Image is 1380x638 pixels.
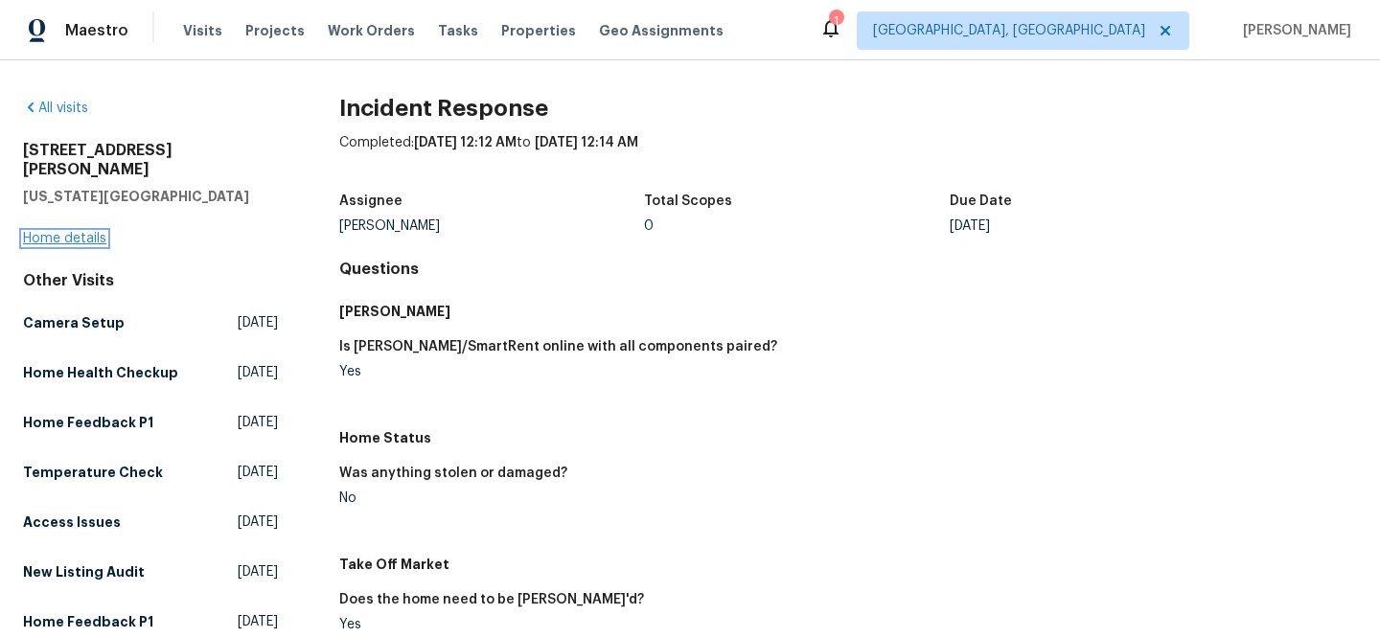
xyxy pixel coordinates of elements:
span: Properties [501,21,576,40]
h5: Home Feedback P1 [23,413,153,432]
div: [DATE] [950,219,1255,233]
span: [DATE] [238,513,278,532]
h5: Does the home need to be [PERSON_NAME]'d? [339,593,644,606]
a: All visits [23,102,88,115]
a: Camera Setup[DATE] [23,306,278,340]
div: [PERSON_NAME] [339,219,645,233]
span: Work Orders [328,21,415,40]
h5: [PERSON_NAME] [339,302,1357,321]
h5: Was anything stolen or damaged? [339,467,567,480]
h5: Due Date [950,194,1012,208]
h5: New Listing Audit [23,562,145,581]
span: Geo Assignments [599,21,724,40]
div: Completed: to [339,133,1357,183]
span: [DATE] 12:14 AM [535,136,638,149]
span: Projects [245,21,305,40]
span: [DATE] [238,413,278,432]
span: [DATE] [238,463,278,482]
a: Temperature Check[DATE] [23,455,278,490]
a: New Listing Audit[DATE] [23,555,278,589]
a: Home details [23,232,106,245]
div: No [339,491,833,505]
a: Access Issues[DATE] [23,505,278,539]
h5: Access Issues [23,513,121,532]
a: Home Feedback P1[DATE] [23,405,278,440]
h4: Questions [339,260,1357,279]
h5: Camera Setup [23,313,125,332]
div: Yes [339,365,833,378]
h5: Assignee [339,194,402,208]
div: Yes [339,618,833,631]
span: [DATE] [238,313,278,332]
h5: Total Scopes [644,194,732,208]
a: Home Health Checkup[DATE] [23,355,278,390]
span: [DATE] [238,612,278,631]
h5: Home Health Checkup [23,363,178,382]
span: [PERSON_NAME] [1235,21,1351,40]
div: Other Visits [23,271,278,290]
h5: [US_STATE][GEOGRAPHIC_DATA] [23,187,278,206]
h2: [STREET_ADDRESS][PERSON_NAME] [23,141,278,179]
h2: Incident Response [339,99,1357,118]
h5: Home Status [339,428,1357,447]
span: [DATE] [238,562,278,581]
span: [DATE] 12:12 AM [414,136,517,149]
span: Tasks [438,24,478,37]
span: [DATE] [238,363,278,382]
span: [GEOGRAPHIC_DATA], [GEOGRAPHIC_DATA] [873,21,1145,40]
span: Visits [183,21,222,40]
h5: Is [PERSON_NAME]/SmartRent online with all components paired? [339,340,777,353]
h5: Home Feedback P1 [23,612,153,631]
h5: Take Off Market [339,555,1357,574]
div: 0 [644,219,950,233]
span: Maestro [65,21,128,40]
div: 1 [829,11,842,31]
h5: Temperature Check [23,463,163,482]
